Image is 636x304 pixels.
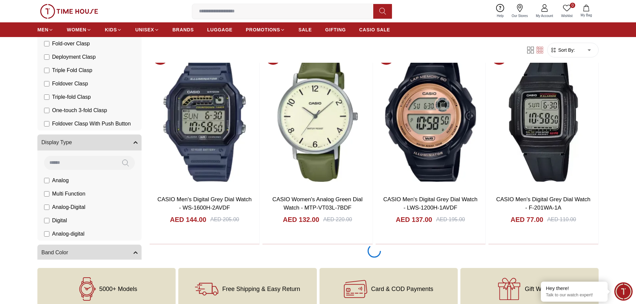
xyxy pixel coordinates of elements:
span: Wishlist [559,13,575,18]
span: Foldover Clasp [52,80,88,88]
input: Digital [44,218,49,224]
span: Triple-fold Clasp [52,93,91,101]
a: 0Wishlist [557,3,577,20]
span: Analog-Digital [52,204,85,212]
div: AED 110.00 [547,216,576,224]
span: PROMOTIONS [246,26,280,33]
a: CASIO Men's Digital Grey Dial Watch - F-201WA-1A [496,196,590,211]
img: CASIO Men's Digital Grey Dial Watch - F-201WA-1A [488,46,598,190]
a: CASIO Men's Digital Grey Dial Watch - WS-1600H-2AVDF [158,196,252,211]
span: 0 [570,3,575,8]
button: Display Type [37,135,142,151]
span: KIDS [105,26,117,33]
a: GIFTING [325,24,346,36]
span: UNISEX [135,26,154,33]
span: Free Shipping & Easy Return [222,286,300,292]
a: WOMEN [67,24,91,36]
a: CASIO SALE [359,24,390,36]
div: AED 205.00 [210,216,239,224]
span: WOMEN [67,26,86,33]
button: Sort By: [550,47,575,53]
a: KIDS [105,24,122,36]
span: Digital [52,217,67,225]
a: BRANDS [173,24,194,36]
span: One-touch 3-fold Clasp [52,107,107,115]
span: Help [494,13,506,18]
span: BRANDS [173,26,194,33]
div: AED 220.00 [323,216,352,224]
a: SALE [298,24,312,36]
span: CASIO SALE [359,26,390,33]
a: CASIO Women's Analog Green Dial Watch - MTP-VT03L-7BDF [272,196,363,211]
span: Analog [52,177,69,185]
div: Chat Widget [614,282,633,301]
input: Foldover Clasp [44,81,49,87]
span: SALE [298,26,312,33]
span: Display Type [41,139,72,147]
span: Card & COD Payments [371,286,433,292]
a: Help [493,3,508,20]
span: Sort By: [557,47,575,53]
input: Deployment Clasp [44,55,49,60]
h4: AED 144.00 [170,215,206,224]
a: MEN [37,24,53,36]
button: Band Color [37,245,142,261]
span: GIFTING [325,26,346,33]
span: My Bag [578,13,595,18]
span: My Account [533,13,556,18]
span: Band Color [41,249,68,257]
span: MEN [37,26,48,33]
img: CASIO Men's Digital Grey Dial Watch - WS-1600H-2AVDF [150,46,259,190]
div: Hey there! [546,285,603,292]
span: Multi Function [52,190,85,198]
input: Triple-fold Clasp [44,95,49,100]
a: PROMOTIONS [246,24,285,36]
a: LUGGAGE [207,24,233,36]
input: Analog-Digital [44,205,49,210]
a: UNISEX [135,24,159,36]
input: Foldover Clasp With Push Button [44,121,49,127]
input: Triple Fold Clasp [44,68,49,73]
span: LUGGAGE [207,26,233,33]
input: Analog-digital [44,232,49,237]
img: CASIO Men's Digital Grey Dial Watch - LWS-1200H-1AVDF [376,46,485,190]
input: Multi Function [44,192,49,197]
p: Talk to our watch expert! [546,292,603,298]
input: One-touch 3-fold Clasp [44,108,49,113]
h4: AED 137.00 [396,215,432,224]
button: My Bag [577,3,596,19]
span: Foldover Clasp With Push Button [52,120,131,128]
span: Gift Wrapping [525,286,562,292]
span: Fold-over Clasp [52,40,90,48]
a: CASIO Men's Digital Grey Dial Watch - LWS-1200H-1AVDF [383,196,477,211]
div: AED 195.00 [436,216,465,224]
span: Triple Fold Clasp [52,67,92,75]
span: Our Stores [509,13,531,18]
span: Analog-digital [52,230,84,238]
h4: AED 77.00 [510,215,543,224]
input: Fold-over Clasp [44,41,49,47]
h4: AED 132.00 [283,215,319,224]
img: ... [40,4,98,19]
a: Our Stores [508,3,532,20]
span: Deployment Clasp [52,53,96,61]
img: CASIO Women's Analog Green Dial Watch - MTP-VT03L-7BDF [262,46,372,190]
span: 5000+ Models [99,286,137,292]
input: Analog [44,178,49,184]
